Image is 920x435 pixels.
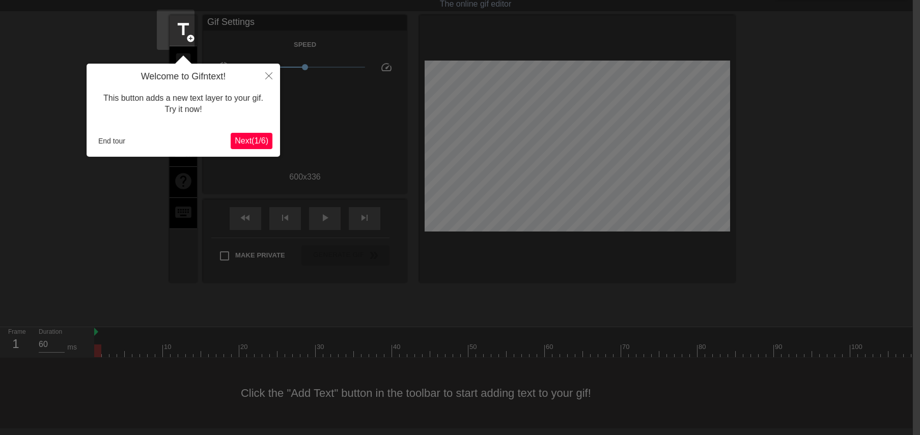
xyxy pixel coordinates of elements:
[235,136,268,145] span: Next ( 1 / 6 )
[231,133,272,149] button: Next
[94,71,272,82] h4: Welcome to Gifntext!
[258,64,280,87] button: Close
[94,133,129,149] button: End tour
[94,82,272,126] div: This button adds a new text layer to your gif. Try it now!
